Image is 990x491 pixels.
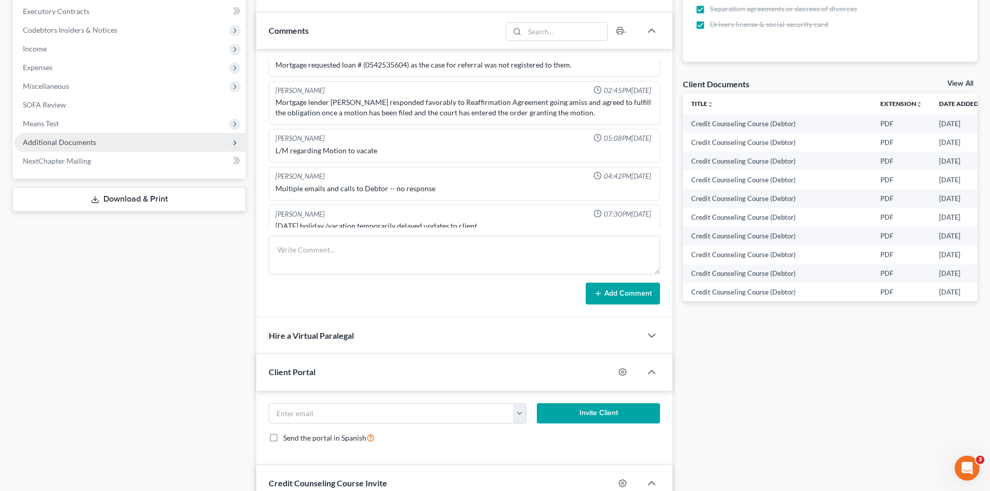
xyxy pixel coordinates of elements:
td: Credit Counseling Course (Debtor) [683,133,872,152]
a: Executory Contracts [15,2,246,21]
td: Credit Counseling Course (Debtor) [683,264,872,283]
div: [PERSON_NAME] [275,171,325,181]
input: Search... [525,23,608,41]
button: Add Comment [586,283,660,304]
a: Download & Print [12,187,246,211]
a: NextChapter Mailing [15,152,246,170]
div: [PERSON_NAME] [275,209,325,219]
td: PDF [872,133,931,152]
td: PDF [872,264,931,283]
div: [PERSON_NAME] [275,134,325,143]
span: Income [23,44,47,53]
span: Expenses [23,63,52,72]
a: Date Added expand_more [939,100,986,108]
td: Credit Counseling Course (Debtor) [683,114,872,133]
td: PDF [872,283,931,302]
td: PDF [872,246,931,264]
td: Credit Counseling Course (Debtor) [683,189,872,208]
span: Miscellaneous [23,82,69,90]
td: Credit Counseling Course (Debtor) [683,283,872,302]
span: Drivers license & social security card [710,19,828,30]
td: PDF [872,208,931,227]
span: 07:30PM[DATE] [604,209,651,219]
td: Credit Counseling Course (Debtor) [683,152,872,170]
td: Credit Counseling Course (Debtor) [683,208,872,227]
a: Extensionunfold_more [880,100,922,108]
div: [PERSON_NAME] [275,86,325,96]
td: PDF [872,189,931,208]
span: Separation agreements or decrees of divorces [710,4,857,14]
input: Enter email [269,404,513,423]
a: View All [947,80,973,87]
td: PDF [872,152,931,170]
span: Send the portal in Spanish [283,433,366,442]
td: Credit Counseling Course (Debtor) [683,227,872,245]
iframe: Intercom live chat [955,456,980,481]
span: 04:42PM[DATE] [604,171,651,181]
span: Executory Contracts [23,7,89,16]
span: Codebtors Insiders & Notices [23,25,117,34]
a: SOFA Review [15,96,246,114]
div: Client Documents [683,78,749,89]
div: Multiple emails and calls to Debtor -- no response [275,183,653,194]
div: Mortgage lender [PERSON_NAME] responded favorably to Reaffirmation Agreement going amiss and agre... [275,97,653,118]
span: Additional Documents [23,138,96,147]
i: unfold_more [707,101,714,108]
span: 02:45PM[DATE] [604,86,651,96]
span: 05:08PM[DATE] [604,134,651,143]
span: 3 [976,456,984,464]
td: Credit Counseling Course (Debtor) [683,246,872,264]
span: Hire a Virtual Paralegal [269,330,354,340]
td: PDF [872,170,931,189]
i: unfold_more [916,101,922,108]
span: SOFA Review [23,100,66,109]
td: Credit Counseling Course (Debtor) [683,170,872,189]
div: L/M regarding Motion to vacate [275,145,653,156]
td: PDF [872,114,931,133]
span: NextChapter Mailing [23,156,91,165]
span: Means Test [23,119,59,128]
td: PDF [872,227,931,245]
div: [DATE] holiday /vacation temporarily delayed updates to client. [275,221,653,231]
button: Invite Client [537,403,661,424]
span: Client Portal [269,367,315,377]
span: Credit Counseling Course Invite [269,478,387,488]
span: Comments [269,25,309,35]
a: Titleunfold_more [691,100,714,108]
